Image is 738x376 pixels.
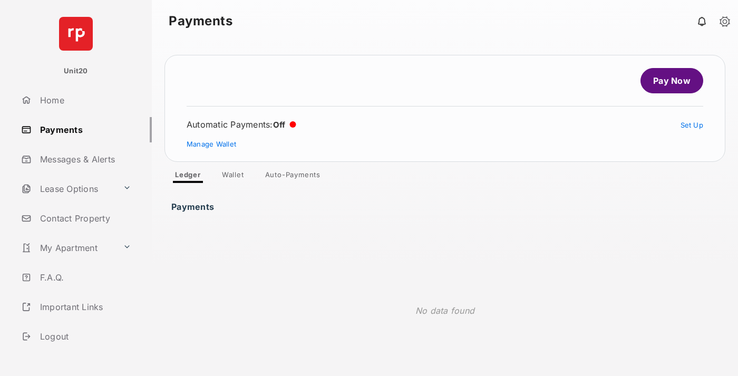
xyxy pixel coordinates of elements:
div: Automatic Payments : [187,119,296,130]
a: Payments [17,117,152,142]
a: Lease Options [17,176,119,201]
a: Wallet [213,170,253,183]
a: Set Up [681,121,704,129]
a: Auto-Payments [257,170,329,183]
p: No data found [415,304,474,317]
a: F.A.Q. [17,265,152,290]
a: Contact Property [17,206,152,231]
a: Manage Wallet [187,140,236,148]
strong: Payments [169,15,232,27]
a: Ledger [167,170,209,183]
a: My Apartment [17,235,119,261]
a: Logout [17,324,152,349]
a: Important Links [17,294,135,320]
span: Off [273,120,286,130]
a: Messages & Alerts [17,147,152,172]
a: Home [17,88,152,113]
p: Unit20 [64,66,88,76]
img: svg+xml;base64,PHN2ZyB4bWxucz0iaHR0cDovL3d3dy53My5vcmcvMjAwMC9zdmciIHdpZHRoPSI2NCIgaGVpZ2h0PSI2NC... [59,17,93,51]
h3: Payments [171,202,217,206]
